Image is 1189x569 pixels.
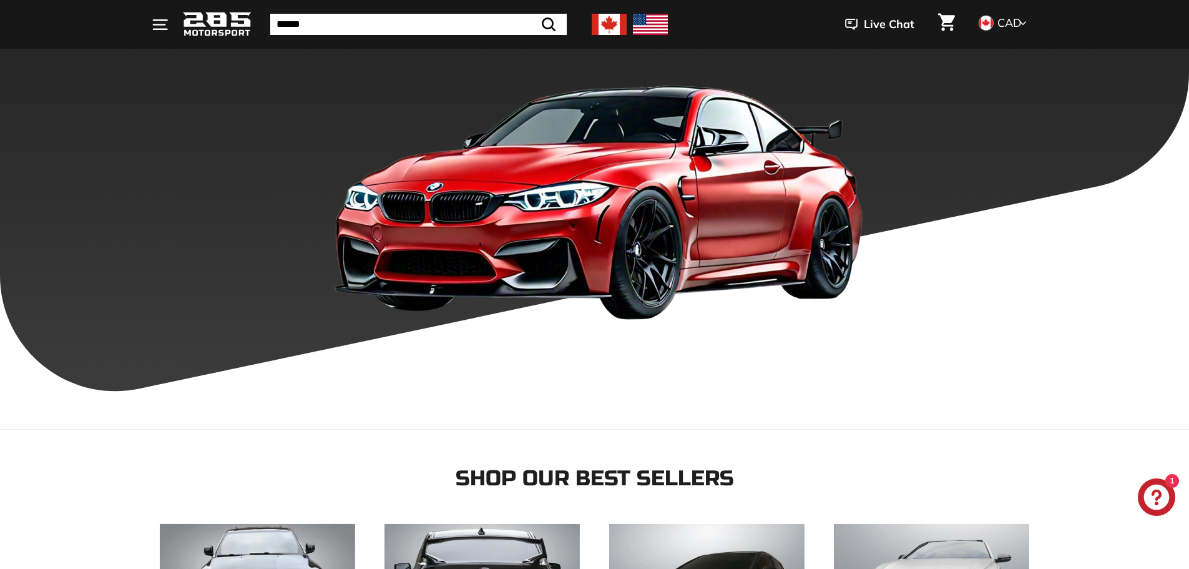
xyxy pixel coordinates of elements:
span: CAD [997,16,1021,30]
a: Cart [931,3,962,46]
inbox-online-store-chat: Shopify online store chat [1134,478,1179,519]
button: Live Chat [829,9,931,40]
input: Search [270,14,567,35]
img: Logo_285_Motorsport_areodynamics_components [183,10,252,39]
span: Live Chat [864,16,914,32]
h2: Shop our Best Sellers [152,467,1038,490]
